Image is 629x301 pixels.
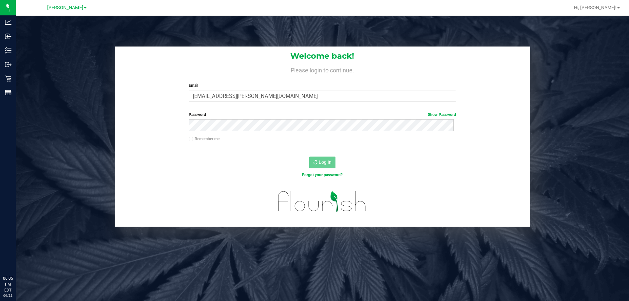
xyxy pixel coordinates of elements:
[5,47,11,54] inline-svg: Inventory
[3,293,13,298] p: 09/22
[115,66,530,73] h4: Please login to continue.
[3,275,13,293] p: 06:05 PM EDT
[189,83,456,88] label: Email
[5,89,11,96] inline-svg: Reports
[189,112,206,117] span: Password
[189,136,219,142] label: Remember me
[5,61,11,68] inline-svg: Outbound
[115,52,530,60] h1: Welcome back!
[309,157,335,168] button: Log In
[270,185,374,218] img: flourish_logo.svg
[428,112,456,117] a: Show Password
[5,33,11,40] inline-svg: Inbound
[574,5,617,10] span: Hi, [PERSON_NAME]!
[5,75,11,82] inline-svg: Retail
[47,5,83,10] span: [PERSON_NAME]
[319,160,332,165] span: Log In
[189,137,193,141] input: Remember me
[5,19,11,26] inline-svg: Analytics
[302,173,343,177] a: Forgot your password?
